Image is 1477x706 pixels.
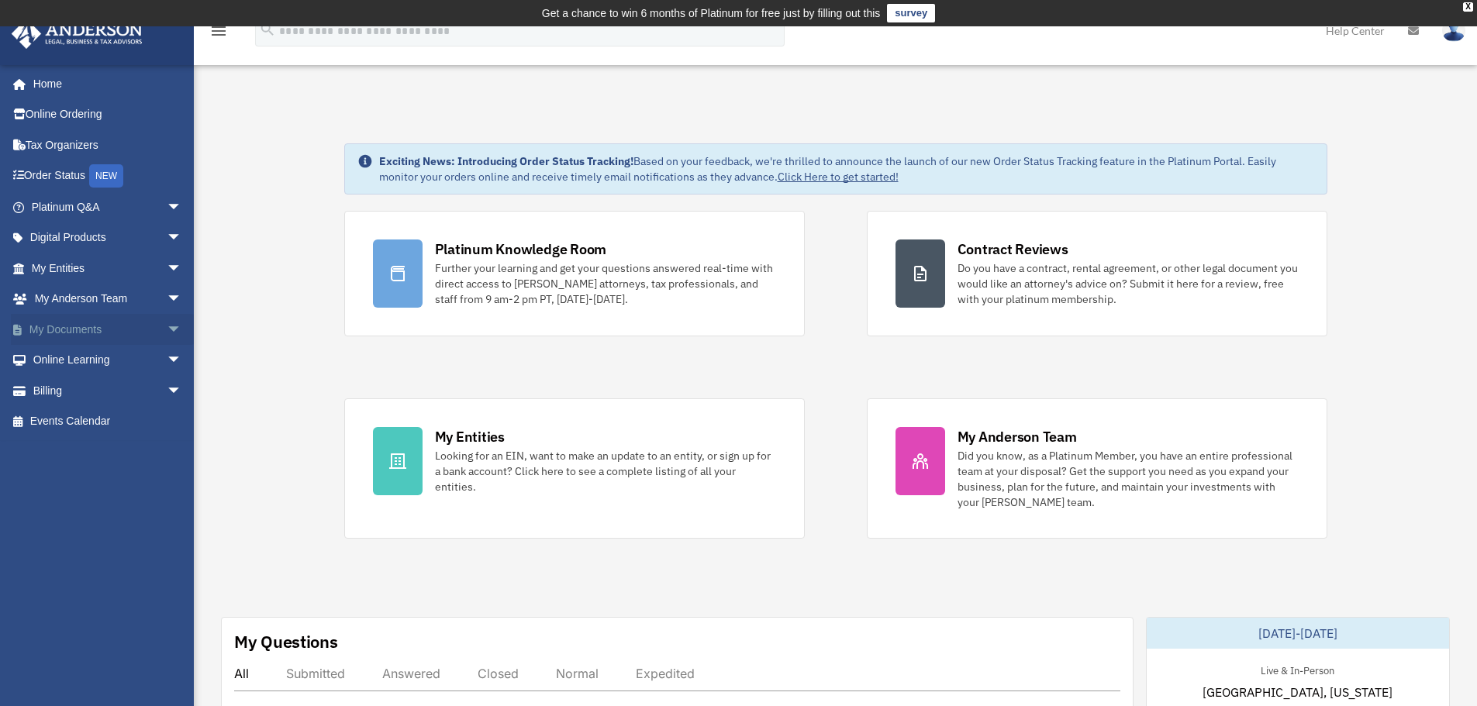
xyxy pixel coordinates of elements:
[11,191,205,222] a: Platinum Q&Aarrow_drop_down
[167,253,198,284] span: arrow_drop_down
[167,314,198,346] span: arrow_drop_down
[1442,19,1465,42] img: User Pic
[435,239,607,259] div: Platinum Knowledge Room
[11,345,205,376] a: Online Learningarrow_drop_down
[209,27,228,40] a: menu
[435,448,776,494] div: Looking for an EIN, want to make an update to an entity, or sign up for a bank account? Click her...
[234,630,338,653] div: My Questions
[435,427,505,446] div: My Entities
[778,170,899,184] a: Click Here to get started!
[435,260,776,307] div: Further your learning and get your questions answered real-time with direct access to [PERSON_NAM...
[89,164,123,188] div: NEW
[7,19,147,49] img: Anderson Advisors Platinum Portal
[11,314,205,345] a: My Documentsarrow_drop_down
[1203,683,1392,701] span: [GEOGRAPHIC_DATA], [US_STATE]
[379,154,633,168] strong: Exciting News: Introducing Order Status Tracking!
[344,211,805,336] a: Platinum Knowledge Room Further your learning and get your questions answered real-time with dire...
[867,211,1327,336] a: Contract Reviews Do you have a contract, rental agreement, or other legal document you would like...
[1248,661,1347,677] div: Live & In-Person
[167,284,198,315] span: arrow_drop_down
[286,666,345,681] div: Submitted
[167,345,198,377] span: arrow_drop_down
[11,375,205,406] a: Billingarrow_drop_down
[382,666,440,681] div: Answered
[209,22,228,40] i: menu
[958,427,1077,446] div: My Anderson Team
[636,666,695,681] div: Expedited
[556,666,599,681] div: Normal
[1463,2,1473,12] div: close
[1147,618,1449,649] div: [DATE]-[DATE]
[867,398,1327,539] a: My Anderson Team Did you know, as a Platinum Member, you have an entire professional team at your...
[958,239,1068,259] div: Contract Reviews
[11,253,205,284] a: My Entitiesarrow_drop_down
[11,99,205,130] a: Online Ordering
[167,191,198,223] span: arrow_drop_down
[11,68,198,99] a: Home
[11,160,205,192] a: Order StatusNEW
[542,4,881,22] div: Get a chance to win 6 months of Platinum for free just by filling out this
[167,375,198,407] span: arrow_drop_down
[11,129,205,160] a: Tax Organizers
[234,666,249,681] div: All
[11,284,205,315] a: My Anderson Teamarrow_drop_down
[887,4,935,22] a: survey
[344,398,805,539] a: My Entities Looking for an EIN, want to make an update to an entity, or sign up for a bank accoun...
[11,406,205,437] a: Events Calendar
[958,448,1299,510] div: Did you know, as a Platinum Member, you have an entire professional team at your disposal? Get th...
[11,222,205,253] a: Digital Productsarrow_drop_down
[379,153,1314,184] div: Based on your feedback, we're thrilled to announce the launch of our new Order Status Tracking fe...
[259,21,276,38] i: search
[958,260,1299,307] div: Do you have a contract, rental agreement, or other legal document you would like an attorney's ad...
[478,666,519,681] div: Closed
[167,222,198,254] span: arrow_drop_down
